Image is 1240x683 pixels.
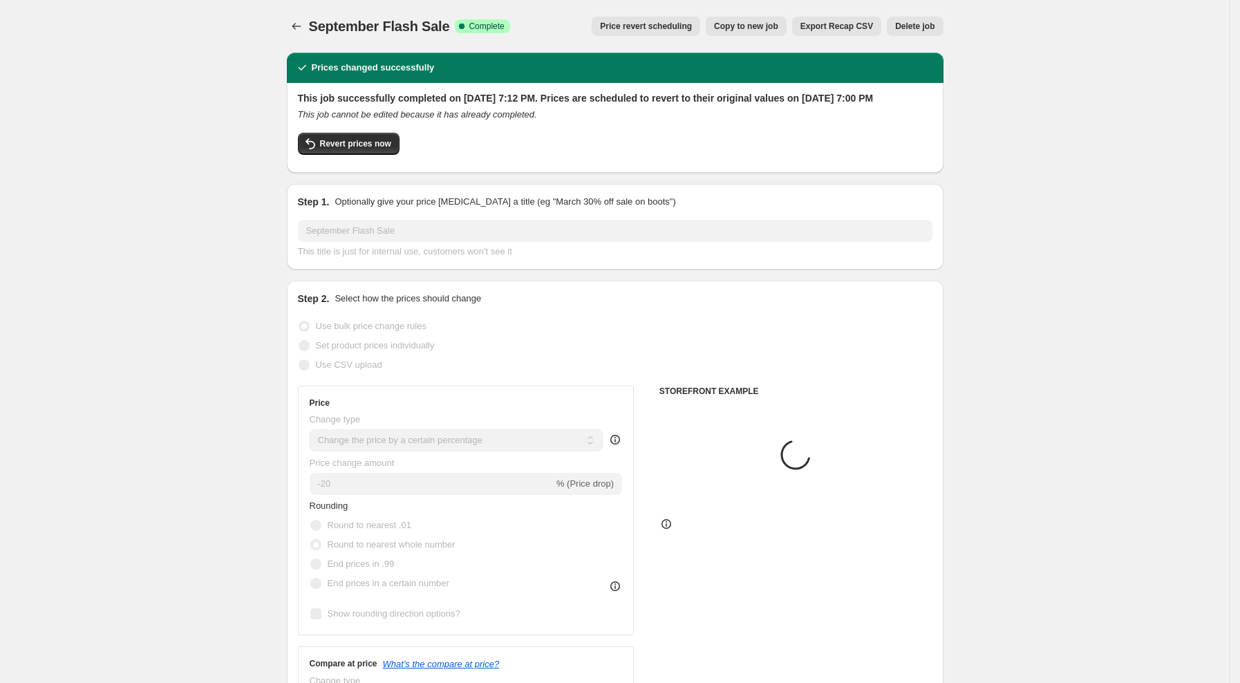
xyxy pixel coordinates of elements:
span: Copy to new job [714,21,778,32]
span: Change type [310,414,361,424]
span: Round to nearest .01 [328,520,411,530]
span: Set product prices individually [316,340,435,350]
span: Delete job [895,21,934,32]
span: End prices in a certain number [328,578,449,588]
span: % (Price drop) [556,478,614,489]
span: Complete [469,21,504,32]
span: Revert prices now [320,138,391,149]
h2: This job successfully completed on [DATE] 7:12 PM. Prices are scheduled to revert to their origin... [298,91,932,105]
input: 30% off holiday sale [298,220,932,242]
span: Round to nearest whole number [328,539,455,550]
div: help [608,433,622,447]
input: -15 [310,473,554,495]
span: This title is just for internal use, customers won't see it [298,246,512,256]
button: Export Recap CSV [792,17,881,36]
span: End prices in .99 [328,559,395,569]
h6: STOREFRONT EXAMPLE [659,386,932,397]
h2: Step 1. [298,195,330,209]
p: Optionally give your price [MEDICAL_DATA] a title (eg "March 30% off sale on boots") [335,195,675,209]
i: This job cannot be edited because it has already completed. [298,109,537,120]
button: Copy to new job [706,17,787,36]
button: Price revert scheduling [592,17,700,36]
span: Show rounding direction options? [328,608,460,619]
span: Use CSV upload [316,359,382,370]
button: Price change jobs [287,17,306,36]
span: Price change amount [310,458,395,468]
span: Use bulk price change rules [316,321,426,331]
button: What's the compare at price? [383,659,500,669]
h3: Price [310,397,330,409]
button: Revert prices now [298,133,400,155]
span: September Flash Sale [309,19,450,34]
h3: Compare at price [310,658,377,669]
h2: Prices changed successfully [312,61,435,75]
h2: Step 2. [298,292,330,306]
span: Rounding [310,500,348,511]
span: Price revert scheduling [600,21,692,32]
p: Select how the prices should change [335,292,481,306]
button: Delete job [887,17,943,36]
span: Export Recap CSV [800,21,873,32]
